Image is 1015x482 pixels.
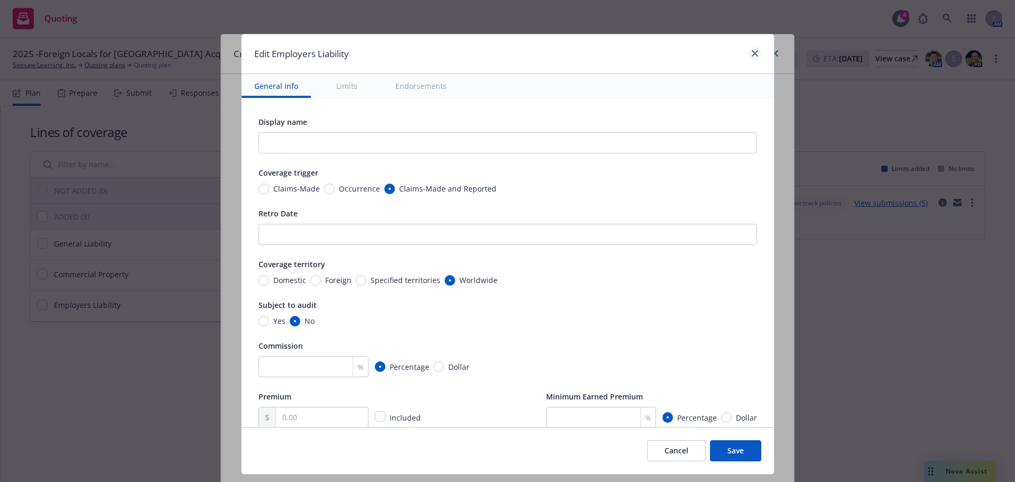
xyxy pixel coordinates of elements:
span: % [357,361,364,372]
input: Specified territories [356,275,366,286]
span: Claims-Made and Reported [399,183,496,194]
input: No [290,316,300,326]
input: Claims-Made and Reported [384,184,395,194]
span: Minimum Earned Premium [546,392,643,402]
span: Premium [259,392,291,402]
span: Percentage [390,361,429,372]
span: Dollar [448,361,469,372]
span: Coverage territory [259,259,325,269]
h1: Edit Employers Liability [254,47,349,61]
button: Limits [324,74,370,98]
input: Dollar [721,412,732,423]
span: Specified territories [371,275,440,286]
input: Occurrence [324,184,335,194]
span: Dollar [736,412,757,423]
span: Coverage trigger [259,168,318,178]
input: Domestic [259,275,269,286]
input: 0.00 [276,407,367,428]
span: No [304,315,315,326]
span: Retro Date [259,208,298,219]
input: Yes [259,316,269,326]
input: Dollar [433,361,444,372]
span: Worldwide [459,275,497,286]
span: Yes [273,315,285,326]
span: Occurrence [339,183,380,194]
a: close [749,47,761,60]
span: Commission [259,341,303,351]
span: Domestic [273,275,306,286]
input: Percentage [662,412,673,423]
span: Subject to audit [259,300,317,310]
span: % [645,412,651,423]
input: Foreign [310,275,321,286]
button: Save [710,440,761,461]
input: Worldwide [445,275,455,286]
span: Percentage [677,412,717,423]
button: Endorsements [383,74,459,98]
span: Claims-Made [273,183,320,194]
span: Included [390,413,421,423]
input: Percentage [375,361,385,372]
button: Cancel [647,440,706,461]
button: General info [242,74,311,98]
span: Foreign [325,275,352,286]
input: Claims-Made [259,184,269,194]
span: Display name [259,117,307,127]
